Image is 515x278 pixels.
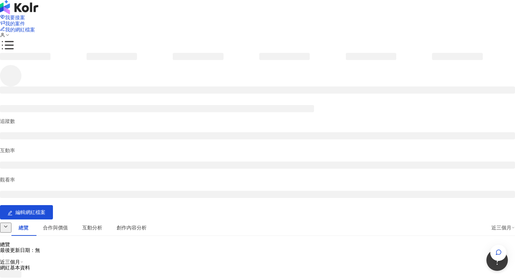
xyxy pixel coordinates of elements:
div: 創作內容分析 [117,224,147,232]
div: 近三個月 [491,224,515,232]
span: 我要接案 [5,15,25,20]
div: 合作與價值 [43,224,68,232]
span: 編輯網紅檔案 [15,209,45,215]
span: 我的網紅檔案 [5,27,35,33]
span: edit [8,210,13,215]
div: 互動分析 [82,224,102,232]
div: 總覽 [19,224,29,232]
span: 我的案件 [5,21,25,26]
iframe: Help Scout Beacon - Open [486,249,508,271]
